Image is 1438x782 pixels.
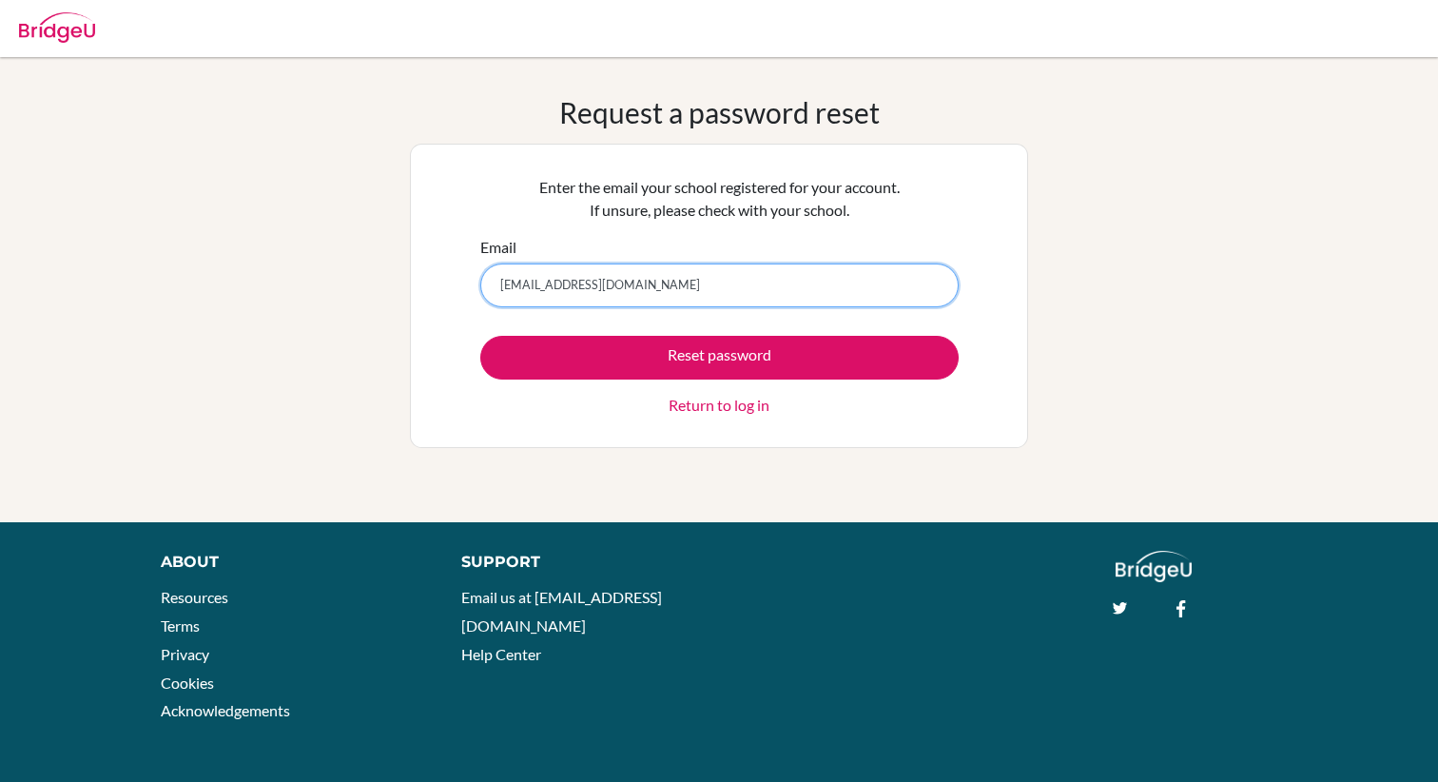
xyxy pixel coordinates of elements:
[161,551,418,574] div: About
[161,645,209,663] a: Privacy
[1116,551,1193,582] img: logo_white@2x-f4f0deed5e89b7ecb1c2cc34c3e3d731f90f0f143d5ea2071677605dd97b5244.png
[461,588,662,635] a: Email us at [EMAIL_ADDRESS][DOMAIN_NAME]
[161,701,290,719] a: Acknowledgements
[161,588,228,606] a: Resources
[19,12,95,43] img: Bridge-U
[161,674,214,692] a: Cookies
[480,336,959,380] button: Reset password
[559,95,880,129] h1: Request a password reset
[461,551,699,574] div: Support
[461,645,541,663] a: Help Center
[161,616,200,635] a: Terms
[480,176,959,222] p: Enter the email your school registered for your account. If unsure, please check with your school.
[480,236,516,259] label: Email
[669,394,769,417] a: Return to log in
